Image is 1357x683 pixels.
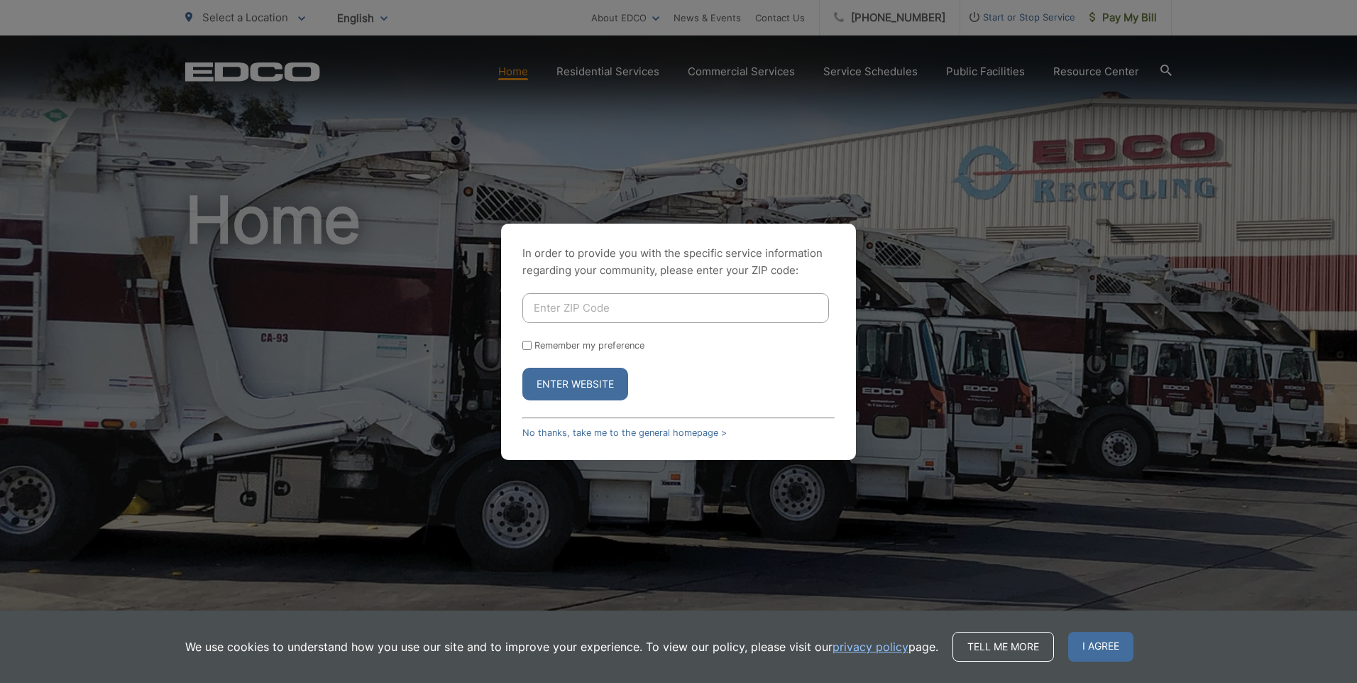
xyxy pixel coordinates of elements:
[1068,632,1133,662] span: I agree
[522,427,727,438] a: No thanks, take me to the general homepage >
[952,632,1054,662] a: Tell me more
[534,340,644,351] label: Remember my preference
[522,368,628,400] button: Enter Website
[522,293,829,323] input: Enter ZIP Code
[522,245,835,279] p: In order to provide you with the specific service information regarding your community, please en...
[185,638,938,655] p: We use cookies to understand how you use our site and to improve your experience. To view our pol...
[833,638,908,655] a: privacy policy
